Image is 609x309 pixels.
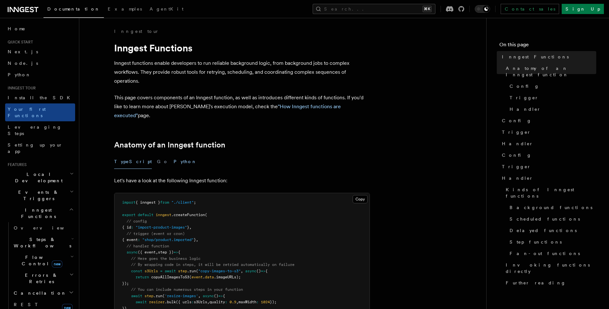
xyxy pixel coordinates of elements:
[136,275,149,279] span: return
[256,269,261,273] span: ()
[499,126,596,138] a: Trigger
[562,4,604,14] a: Sign Up
[256,300,259,304] span: :
[502,163,531,170] span: Trigger
[149,300,165,304] span: resizer
[506,186,596,199] span: Kinds of Inngest functions
[138,250,156,254] span: ({ event
[198,294,200,298] span: ,
[313,4,435,14] button: Search...⌘K
[8,72,31,77] span: Python
[114,28,159,34] a: Inngest tour
[165,294,198,298] span: 'resize-images'
[5,92,75,103] a: Install the SDK
[127,219,147,223] span: // config
[5,46,75,57] a: Next.js
[8,26,26,32] span: Home
[176,300,191,304] span: ({ urls
[104,2,146,17] a: Examples
[503,184,596,202] a: Kinds of Inngest functions
[136,225,187,230] span: "import-product-images"
[52,260,62,268] span: new
[241,269,243,273] span: ,
[270,300,277,304] span: });
[261,269,265,273] span: =>
[122,281,129,286] span: });
[174,154,197,169] button: Python
[5,57,75,69] a: Node.js
[158,250,174,254] span: step })
[43,2,104,18] a: Documentation
[114,93,370,120] p: This page covers components of an Inngest function, as well as introduces different kinds of func...
[151,275,189,279] span: copyAllImagesToS3
[8,49,38,54] span: Next.js
[5,186,75,204] button: Events & Triggers
[353,195,368,203] button: Copy
[5,23,75,34] a: Home
[502,117,532,124] span: Config
[499,51,596,63] a: Inngest Functions
[502,129,531,135] span: Trigger
[5,204,75,222] button: Inngest Functions
[506,65,596,78] span: Anatomy of an Inngest function
[156,250,158,254] span: ,
[156,213,171,217] span: inngest
[510,106,541,112] span: Handler
[265,269,268,273] span: {
[5,171,70,184] span: Local Development
[131,225,133,230] span: :
[499,172,596,184] a: Handler
[131,269,142,273] span: const
[136,200,160,205] span: { inngest }
[8,142,63,154] span: Setting up your app
[11,269,75,287] button: Errors & Retries
[510,83,539,89] span: Config
[5,162,27,167] span: Features
[127,231,185,236] span: // trigger (event or cron)
[245,269,256,273] span: async
[5,207,69,220] span: Inngest Functions
[187,225,189,230] span: }
[5,103,75,121] a: Your first Functions
[153,294,162,298] span: .run
[503,63,596,80] a: Anatomy of an Inngest function
[8,124,62,136] span: Leveraging Steps
[205,275,214,279] span: data
[507,103,596,115] a: Handler
[160,269,162,273] span: =
[150,6,183,11] span: AgentKit
[499,41,596,51] h4: On this page
[131,294,142,298] span: await
[47,6,100,11] span: Documentation
[5,40,33,45] span: Quick start
[506,280,566,286] span: Further reading
[122,213,136,217] span: export
[178,269,187,273] span: step
[146,2,187,17] a: AgentKit
[131,287,243,292] span: // You can include numerous steps in your function
[127,244,169,248] span: // handler function
[423,6,432,12] kbd: ⌘K
[127,250,138,254] span: async
[136,300,147,304] span: await
[196,237,198,242] span: ,
[223,294,225,298] span: {
[207,300,209,304] span: ,
[507,225,596,236] a: Delayed functions
[502,152,532,158] span: Config
[8,95,74,100] span: Install the SDK
[194,300,207,304] span: s3Urls
[194,200,196,205] span: ;
[114,59,370,86] p: Inngest functions enable developers to run reliable background logic, from background jobs to com...
[5,189,70,202] span: Events & Triggers
[203,275,205,279] span: .
[510,204,592,211] span: Background functions
[5,69,75,80] a: Python
[510,94,539,101] span: Trigger
[160,200,169,205] span: from
[507,236,596,248] a: Step functions
[11,234,75,252] button: Steps & Workflows
[142,237,194,242] span: "shop/product.imported"
[14,225,80,230] span: Overview
[171,213,205,217] span: .createFunction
